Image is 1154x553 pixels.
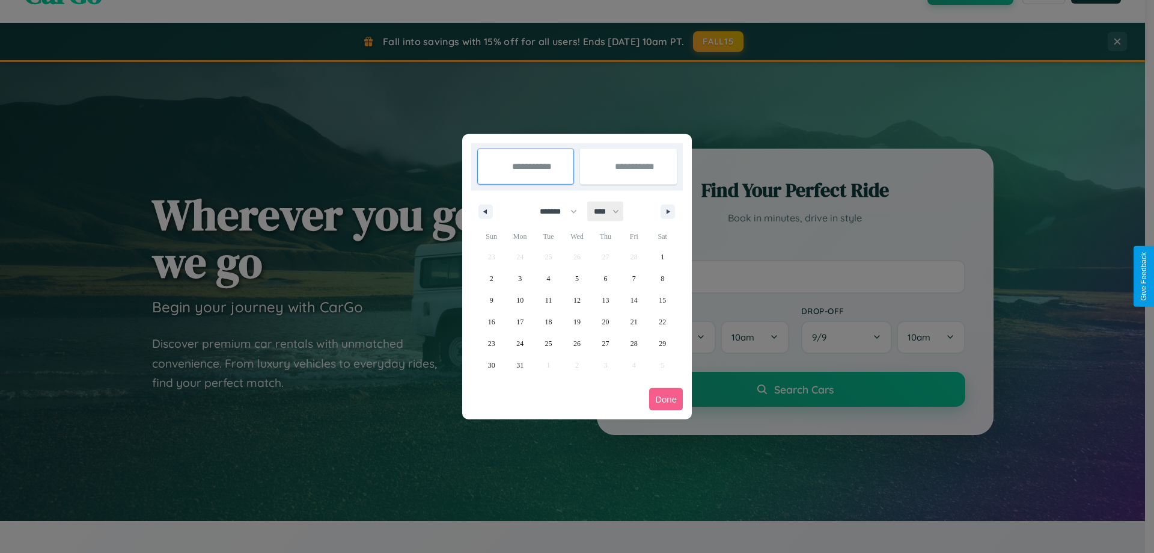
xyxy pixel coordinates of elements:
button: 8 [649,268,677,289]
button: 4 [534,268,563,289]
span: 17 [516,311,524,333]
span: 25 [545,333,552,354]
span: 19 [573,311,581,333]
button: 9 [477,289,505,311]
span: 26 [573,333,581,354]
span: 1 [661,246,664,268]
button: 1 [649,246,677,268]
span: 18 [545,311,552,333]
button: Done [649,388,683,410]
button: 19 [563,311,591,333]
span: 4 [547,268,551,289]
button: 18 [534,311,563,333]
span: 5 [575,268,579,289]
span: 14 [630,289,638,311]
button: 21 [620,311,648,333]
button: 2 [477,268,505,289]
button: 10 [505,289,534,311]
button: 12 [563,289,591,311]
span: Thu [591,227,620,246]
button: 11 [534,289,563,311]
span: 24 [516,333,524,354]
span: 28 [630,333,638,354]
span: 21 [630,311,638,333]
button: 30 [477,354,505,376]
button: 15 [649,289,677,311]
div: Give Feedback [1140,252,1148,301]
span: 12 [573,289,581,311]
span: 30 [488,354,495,376]
span: 6 [603,268,607,289]
button: 20 [591,311,620,333]
button: 25 [534,333,563,354]
button: 7 [620,268,648,289]
span: 31 [516,354,524,376]
span: 10 [516,289,524,311]
span: Wed [563,227,591,246]
button: 22 [649,311,677,333]
span: 8 [661,268,664,289]
span: 11 [545,289,552,311]
button: 3 [505,268,534,289]
span: 22 [659,311,666,333]
button: 24 [505,333,534,354]
span: Sat [649,227,677,246]
button: 29 [649,333,677,354]
button: 13 [591,289,620,311]
span: 20 [602,311,609,333]
button: 27 [591,333,620,354]
span: 29 [659,333,666,354]
span: 9 [490,289,493,311]
button: 5 [563,268,591,289]
span: 13 [602,289,609,311]
button: 23 [477,333,505,354]
button: 28 [620,333,648,354]
span: 15 [659,289,666,311]
button: 26 [563,333,591,354]
span: 3 [518,268,522,289]
button: 31 [505,354,534,376]
span: 27 [602,333,609,354]
span: 23 [488,333,495,354]
button: 6 [591,268,620,289]
button: 17 [505,311,534,333]
button: 14 [620,289,648,311]
span: Fri [620,227,648,246]
span: Sun [477,227,505,246]
span: 7 [632,268,636,289]
span: 16 [488,311,495,333]
button: 16 [477,311,505,333]
span: Tue [534,227,563,246]
span: 2 [490,268,493,289]
span: Mon [505,227,534,246]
